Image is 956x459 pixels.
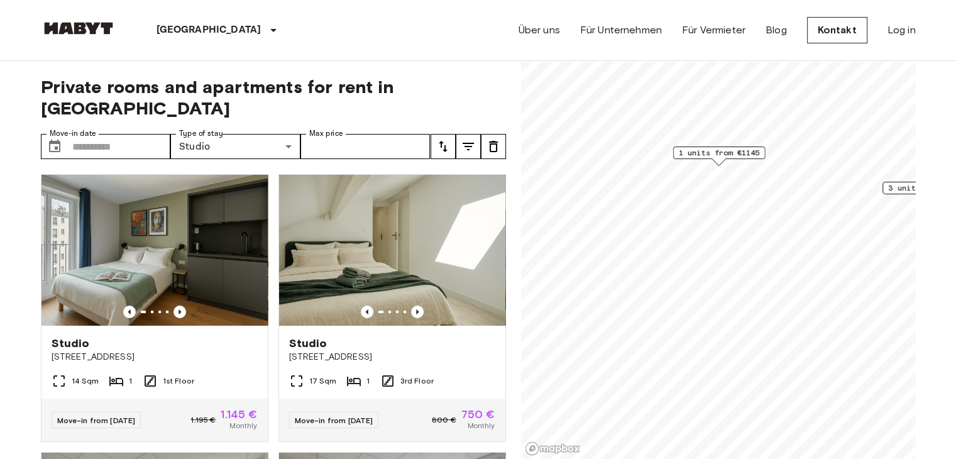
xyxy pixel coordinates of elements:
[461,409,495,420] span: 750 €
[41,174,268,442] a: Marketing picture of unit FR-18-009-003-001Previous imagePrevious imageStudio[STREET_ADDRESS]14 S...
[129,375,132,387] span: 1
[431,134,456,159] button: tune
[432,414,456,426] span: 800 €
[309,375,337,387] span: 17 Sqm
[229,420,257,431] span: Monthly
[41,175,268,326] img: Marketing picture of unit FR-18-009-003-001
[580,23,662,38] a: Für Unternehmen
[190,414,216,426] span: 1.195 €
[157,23,261,38] p: [GEOGRAPHIC_DATA]
[52,351,258,363] span: [STREET_ADDRESS]
[170,134,300,159] div: Studio
[295,416,373,425] span: Move-in from [DATE]
[57,416,136,425] span: Move-in from [DATE]
[42,134,67,159] button: Choose date
[289,351,495,363] span: [STREET_ADDRESS]
[481,134,506,159] button: tune
[309,128,343,139] label: Max price
[278,174,506,442] a: Marketing picture of unit FR-18-010-019-001Previous imagePrevious imageStudio[STREET_ADDRESS]17 S...
[179,128,223,139] label: Type of stay
[50,128,96,139] label: Move-in date
[41,76,506,119] span: Private rooms and apartments for rent in [GEOGRAPHIC_DATA]
[807,17,867,43] a: Kontakt
[519,23,560,38] a: Über uns
[456,134,481,159] button: tune
[366,375,370,387] span: 1
[361,306,373,318] button: Previous image
[678,147,759,158] span: 1 units from €1145
[52,336,90,351] span: Studio
[279,175,505,326] img: Marketing picture of unit FR-18-010-019-001
[123,306,136,318] button: Previous image
[887,23,916,38] a: Log in
[173,306,186,318] button: Previous image
[467,420,495,431] span: Monthly
[682,23,745,38] a: Für Vermieter
[525,441,580,456] a: Mapbox logo
[766,23,787,38] a: Blog
[411,306,424,318] button: Previous image
[72,375,99,387] span: 14 Sqm
[41,22,116,35] img: Habyt
[289,336,327,351] span: Studio
[221,409,257,420] span: 1.145 €
[673,147,765,166] div: Map marker
[163,375,194,387] span: 1st Floor
[400,375,434,387] span: 3rd Floor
